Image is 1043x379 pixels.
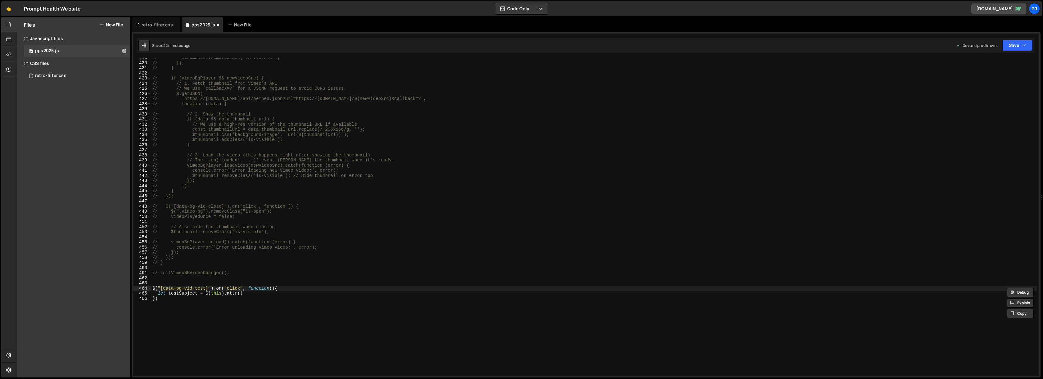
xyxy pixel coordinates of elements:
h2: Files [24,21,35,28]
button: Code Only [495,3,548,14]
div: 423 [133,76,151,81]
div: 16625/45293.js [24,45,130,57]
div: Prompt Health Website [24,5,81,12]
div: Dev and prod in sync [956,43,999,48]
div: 453 [133,229,151,235]
div: 22 minutes ago [163,43,190,48]
a: [DOMAIN_NAME] [971,3,1027,14]
div: 455 [133,240,151,245]
div: 452 [133,224,151,230]
div: Javascript files [16,32,130,45]
div: 462 [133,276,151,281]
div: 422 [133,71,151,76]
div: 458 [133,255,151,260]
div: 434 [133,132,151,138]
div: 428 [133,102,151,107]
button: Save [1002,40,1032,51]
a: Pr [1029,3,1040,14]
div: 448 [133,204,151,209]
div: 443 [133,178,151,183]
span: 0 [29,49,33,54]
div: 449 [133,209,151,214]
div: 426 [133,91,151,97]
div: 466 [133,296,151,301]
div: 437 [133,147,151,153]
button: New File [100,22,123,27]
div: 454 [133,235,151,240]
div: 445 [133,188,151,194]
div: 430 [133,112,151,117]
div: 16625/45443.css [24,70,130,82]
div: CSS files [16,57,130,70]
div: 431 [133,117,151,122]
div: retro-filter.css [35,73,66,79]
a: 🤙 [1,1,16,16]
div: 432 [133,122,151,127]
div: retro-filter.css [142,22,173,28]
div: 436 [133,142,151,148]
div: 435 [133,137,151,142]
div: 456 [133,245,151,250]
div: 421 [133,65,151,71]
div: 433 [133,127,151,132]
button: Explain [1007,298,1034,308]
div: 460 [133,265,151,271]
div: Saved [152,43,190,48]
div: 442 [133,173,151,178]
div: 424 [133,81,151,86]
div: 439 [133,158,151,163]
div: 427 [133,96,151,102]
div: 441 [133,168,151,173]
div: 440 [133,163,151,168]
div: 451 [133,219,151,224]
div: 450 [133,214,151,219]
div: pps2025.js [35,48,59,54]
div: 446 [133,194,151,199]
div: 459 [133,260,151,265]
div: 420 [133,61,151,66]
div: 463 [133,281,151,286]
div: 457 [133,250,151,255]
div: 464 [133,286,151,291]
div: 444 [133,183,151,189]
button: Copy [1007,309,1034,318]
div: 438 [133,153,151,158]
div: 447 [133,199,151,204]
button: Debug [1007,288,1034,297]
div: 425 [133,86,151,91]
div: 461 [133,270,151,276]
div: New File [228,22,254,28]
div: 429 [133,106,151,112]
div: pps2025.js [192,22,215,28]
div: 465 [133,291,151,296]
